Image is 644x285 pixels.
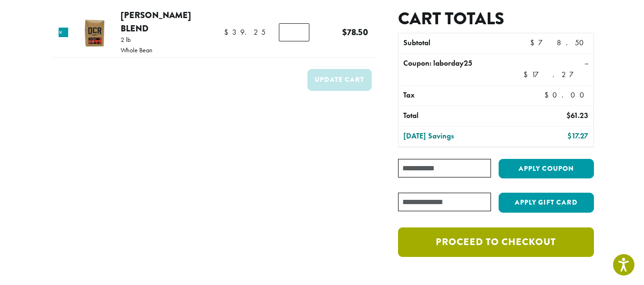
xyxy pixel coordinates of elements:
[544,90,589,100] bdi: 0.00
[224,27,266,37] bdi: 39.25
[567,131,572,141] span: $
[342,26,368,39] bdi: 78.50
[515,54,593,85] td: –
[566,110,588,120] bdi: 61.23
[79,18,110,49] img: Howie's Blend
[530,38,538,48] span: $
[567,131,588,141] bdi: 17.27
[523,69,588,79] span: 17.27
[530,38,588,48] bdi: 78.50
[121,47,153,53] p: Whole Bean
[399,127,515,147] th: [DATE] Savings
[544,90,552,100] span: $
[342,26,347,39] span: $
[566,110,571,120] span: $
[121,9,191,35] a: [PERSON_NAME] Blend
[399,33,515,53] th: Subtotal
[499,193,594,213] button: Apply Gift Card
[399,86,536,106] th: Tax
[399,106,515,126] th: Total
[399,54,515,85] th: Coupon: laborday25
[121,36,153,43] p: 2 lb
[59,28,68,37] a: Remove this item
[398,9,593,29] h2: Cart totals
[499,159,594,178] button: Apply coupon
[224,27,232,37] span: $
[307,69,372,90] button: Update cart
[279,23,309,41] input: Product quantity
[523,69,532,79] span: $
[398,227,593,257] a: Proceed to checkout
